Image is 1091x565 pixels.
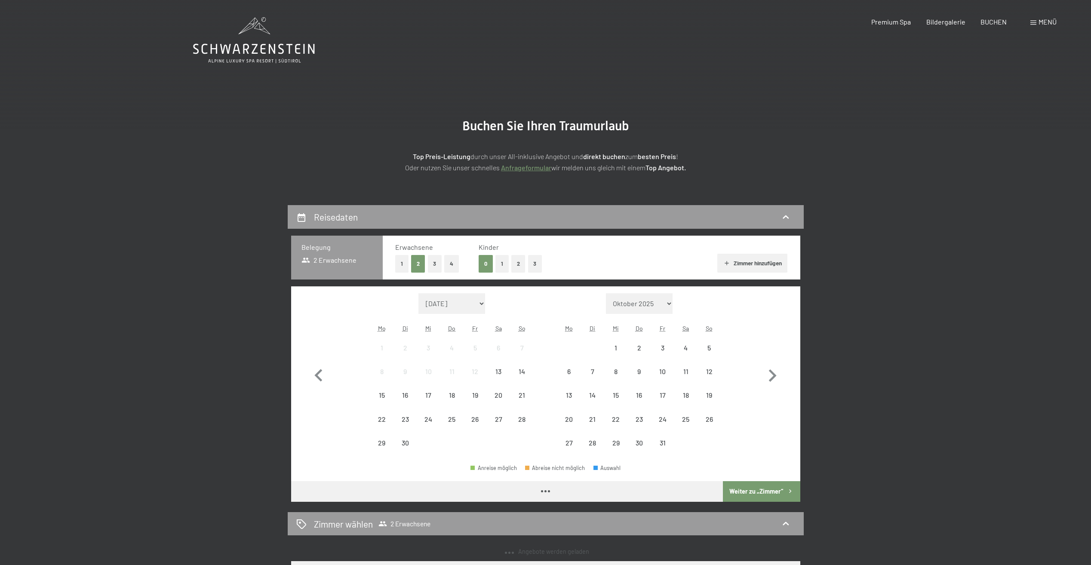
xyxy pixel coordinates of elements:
[495,325,502,332] abbr: Samstag
[627,360,651,383] div: Anreise nicht möglich
[428,255,442,273] button: 3
[651,336,674,359] div: Fri Oct 03 2025
[871,18,911,26] span: Premium Spa
[604,431,627,454] div: Wed Oct 29 2025
[613,325,619,332] abbr: Mittwoch
[464,360,487,383] div: Anreise nicht möglich
[464,360,487,383] div: Fri Sep 12 2025
[651,431,674,454] div: Anreise nicht möglich
[605,439,627,461] div: 29
[581,360,604,383] div: Tue Oct 07 2025
[558,392,580,413] div: 13
[638,152,676,160] strong: besten Preis
[651,407,674,430] div: Fri Oct 24 2025
[519,325,526,332] abbr: Sonntag
[488,416,509,437] div: 27
[394,392,416,413] div: 16
[698,384,721,407] div: Sun Oct 19 2025
[418,368,439,390] div: 10
[558,439,580,461] div: 27
[604,384,627,407] div: Anreise nicht möglich
[393,336,417,359] div: Anreise nicht möglich
[675,344,697,366] div: 4
[627,431,651,454] div: Anreise nicht möglich
[464,344,486,366] div: 5
[393,407,417,430] div: Tue Sep 23 2025
[698,384,721,407] div: Anreise nicht möglich
[370,360,393,383] div: Anreise nicht möglich
[604,407,627,430] div: Wed Oct 22 2025
[627,431,651,454] div: Thu Oct 30 2025
[331,151,761,173] p: durch unser All-inklusive Angebot und zum ! Oder nutzen Sie unser schnelles wir melden uns gleich...
[605,368,627,390] div: 8
[464,384,487,407] div: Anreise nicht möglich
[411,255,425,273] button: 2
[441,416,463,437] div: 25
[464,407,487,430] div: Fri Sep 26 2025
[464,368,486,390] div: 12
[627,407,651,430] div: Anreise nicht möglich
[628,344,650,366] div: 2
[487,407,510,430] div: Sat Sep 27 2025
[418,392,439,413] div: 17
[510,336,533,359] div: Anreise nicht möglich
[441,392,463,413] div: 18
[590,325,595,332] abbr: Dienstag
[675,416,697,437] div: 25
[760,293,785,455] button: Nächster Monat
[370,407,393,430] div: Anreise nicht möglich
[565,325,573,332] abbr: Montag
[470,465,517,471] div: Anreise möglich
[627,336,651,359] div: Anreise nicht möglich
[370,407,393,430] div: Mon Sep 22 2025
[462,118,629,133] span: Buchen Sie Ihren Traumurlaub
[706,325,713,332] abbr: Sonntag
[371,368,393,390] div: 8
[464,336,487,359] div: Fri Sep 05 2025
[440,336,464,359] div: Thu Sep 04 2025
[393,360,417,383] div: Tue Sep 09 2025
[652,416,673,437] div: 24
[370,336,393,359] div: Mon Sep 01 2025
[1039,18,1057,26] span: Menü
[394,368,416,390] div: 9
[417,407,440,430] div: Wed Sep 24 2025
[417,360,440,383] div: Wed Sep 10 2025
[417,336,440,359] div: Wed Sep 03 2025
[394,344,416,366] div: 2
[682,325,689,332] abbr: Samstag
[510,407,533,430] div: Anreise nicht möglich
[511,344,532,366] div: 7
[417,384,440,407] div: Anreise nicht möglich
[511,416,532,437] div: 28
[413,152,470,160] strong: Top Preis-Leistung
[370,384,393,407] div: Anreise nicht möglich
[627,384,651,407] div: Thu Oct 16 2025
[581,360,604,383] div: Anreise nicht möglich
[557,407,581,430] div: Mon Oct 20 2025
[370,360,393,383] div: Mon Sep 08 2025
[417,360,440,383] div: Anreise nicht möglich
[488,392,509,413] div: 20
[652,344,673,366] div: 3
[464,392,486,413] div: 19
[698,344,720,366] div: 5
[371,344,393,366] div: 1
[488,344,509,366] div: 6
[628,368,650,390] div: 9
[674,336,698,359] div: Anreise nicht möglich
[636,325,643,332] abbr: Donnerstag
[417,336,440,359] div: Anreise nicht möglich
[425,325,431,332] abbr: Mittwoch
[582,416,603,437] div: 21
[581,431,604,454] div: Anreise nicht möglich
[675,392,697,413] div: 18
[370,431,393,454] div: Anreise nicht möglich
[393,384,417,407] div: Anreise nicht möglich
[604,360,627,383] div: Wed Oct 08 2025
[370,384,393,407] div: Mon Sep 15 2025
[301,243,372,252] h3: Belegung
[674,407,698,430] div: Anreise nicht möglich
[378,519,430,528] span: 2 Erwachsene
[651,384,674,407] div: Fri Oct 17 2025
